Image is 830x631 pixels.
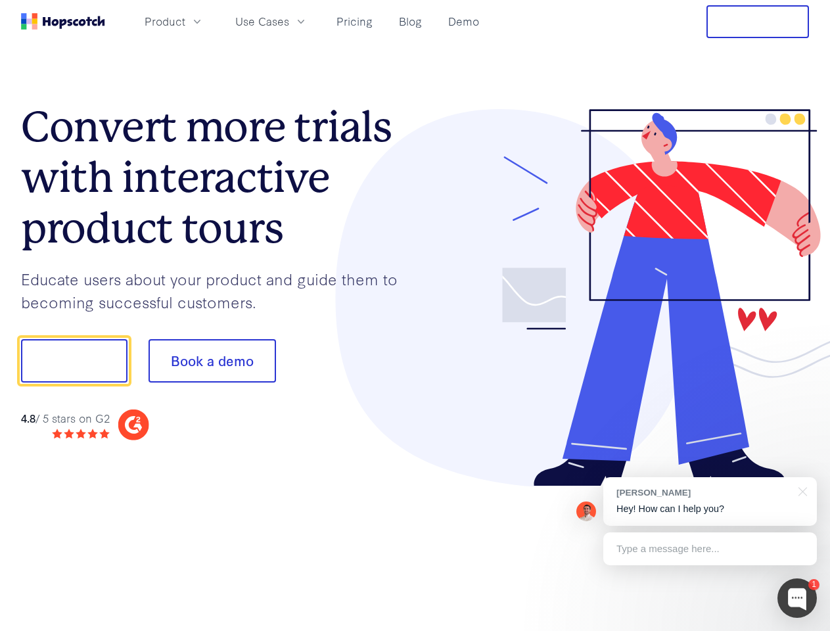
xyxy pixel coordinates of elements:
button: Use Cases [227,11,315,32]
button: Book a demo [149,339,276,383]
button: Show me! [21,339,127,383]
button: Free Trial [706,5,809,38]
span: Product [145,13,185,30]
div: / 5 stars on G2 [21,410,110,427]
h1: Convert more trials with interactive product tours [21,102,415,253]
a: Home [21,13,105,30]
span: Use Cases [235,13,289,30]
img: Mark Spera [576,502,596,521]
a: Pricing [331,11,378,32]
a: Demo [443,11,484,32]
button: Product [137,11,212,32]
div: [PERSON_NAME] [616,486,791,499]
div: 1 [808,579,819,590]
strong: 4.8 [21,410,35,425]
a: Blog [394,11,427,32]
div: Type a message here... [603,532,817,565]
p: Hey! How can I help you? [616,502,804,516]
p: Educate users about your product and guide them to becoming successful customers. [21,268,415,313]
